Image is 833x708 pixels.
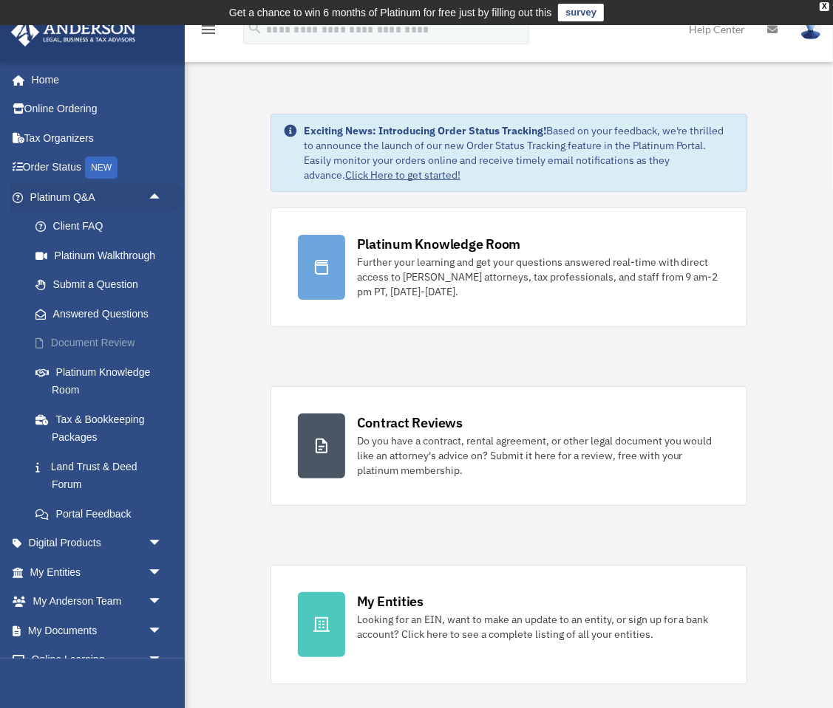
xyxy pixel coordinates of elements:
[229,4,552,21] div: Get a chance to win 6 months of Platinum for free just by filling out this
[10,587,185,616] a: My Anderson Teamarrow_drop_down
[10,616,185,645] a: My Documentsarrow_drop_down
[558,4,604,21] a: survey
[357,612,721,642] div: Looking for an EIN, want to make an update to an entity, or sign up for a bank account? Click her...
[21,499,185,529] a: Portal Feedback
[304,124,546,137] strong: Exciting News: Introducing Order Status Tracking!
[85,157,118,179] div: NEW
[10,65,177,94] a: Home
[148,529,177,559] span: arrow_drop_down
[10,529,185,558] a: Digital Productsarrow_drop_down
[10,94,185,124] a: Online Ordering
[21,405,185,452] a: Tax & Bookkeeping Packages
[21,270,185,300] a: Submit a Question
[271,565,748,684] a: My Entities Looking for an EIN, want to make an update to an entity, or sign up for a bank accoun...
[21,329,185,358] a: Document Review
[357,235,521,253] div: Platinum Knowledge Room
[271,207,748,327] a: Platinum Knowledge Room Further your learning and get your questions answered real-time with dire...
[357,433,721,478] div: Do you have a contract, rental agreement, or other legal document you would like an attorney's ad...
[10,182,185,212] a: Platinum Q&Aarrow_drop_up
[345,168,460,182] a: Click Here to get started!
[148,616,177,646] span: arrow_drop_down
[247,20,263,36] i: search
[10,645,185,675] a: Online Learningarrow_drop_down
[820,2,829,11] div: close
[148,645,177,676] span: arrow_drop_down
[357,413,463,432] div: Contract Reviews
[148,557,177,588] span: arrow_drop_down
[304,123,735,182] div: Based on your feedback, we're thrilled to announce the launch of our new Order Status Tracking fe...
[271,386,748,506] a: Contract Reviews Do you have a contract, rental agreement, or other legal document you would like...
[148,182,177,213] span: arrow_drop_up
[148,587,177,617] span: arrow_drop_down
[10,123,185,153] a: Tax Organizers
[21,212,185,241] a: Client FAQ
[10,153,185,183] a: Order StatusNEW
[200,26,217,38] a: menu
[10,557,185,587] a: My Entitiesarrow_drop_down
[357,592,424,611] div: My Entities
[21,452,185,499] a: Land Trust & Deed Forum
[21,299,185,329] a: Answered Questions
[200,21,217,38] i: menu
[7,18,140,47] img: Anderson Advisors Platinum Portal
[21,357,185,405] a: Platinum Knowledge Room
[357,255,721,299] div: Further your learning and get your questions answered real-time with direct access to [PERSON_NAM...
[800,18,822,40] img: User Pic
[21,241,185,270] a: Platinum Walkthrough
